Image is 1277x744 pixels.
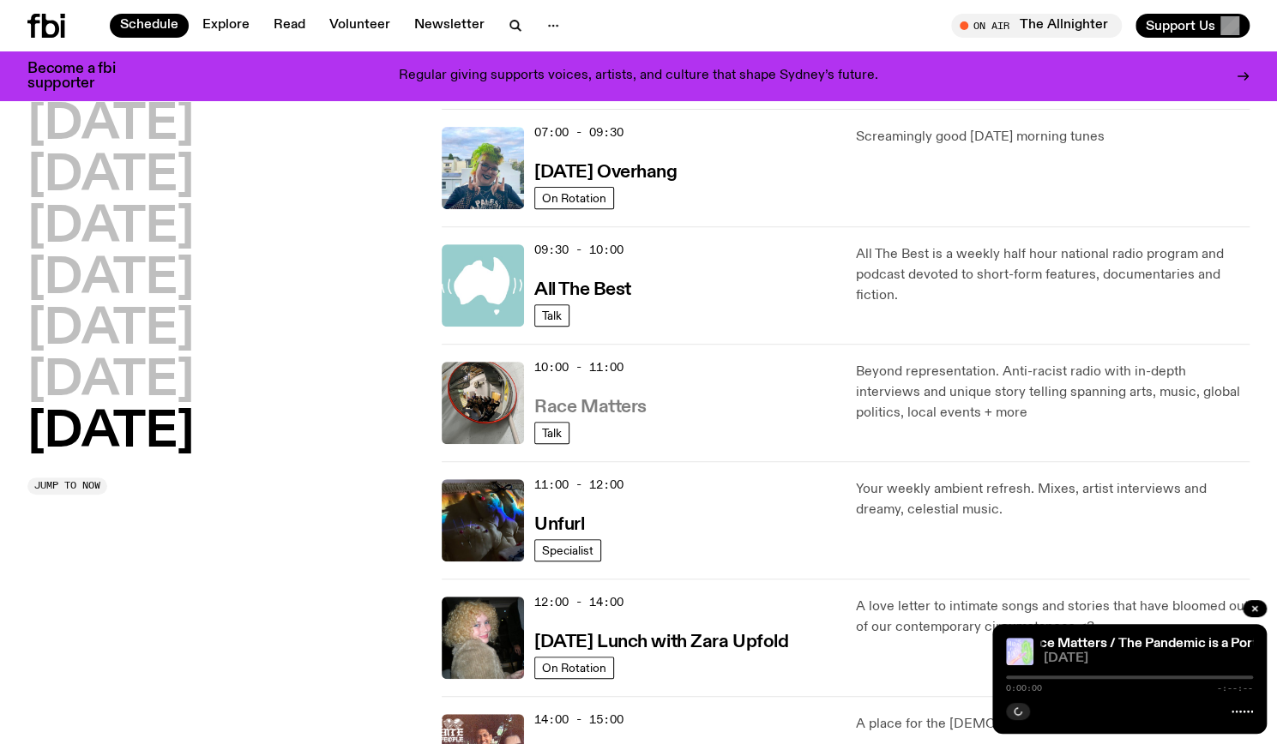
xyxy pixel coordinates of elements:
p: All The Best is a weekly half hour national radio program and podcast devoted to short-form featu... [856,244,1250,306]
span: 10:00 - 11:00 [534,359,623,375]
img: A digital camera photo of Zara looking to her right at the camera, smiling. She is wearing a ligh... [442,597,524,679]
button: Jump to now [27,477,107,495]
p: Screamingly good [DATE] morning tunes [856,127,1250,147]
p: A love letter to intimate songs and stories that have bloomed out of our contemporary circumstanc... [856,597,1250,638]
span: On Rotation [542,662,606,675]
span: Jump to now [34,481,100,490]
span: 09:30 - 10:00 [534,242,623,258]
a: Unfurl [534,513,584,534]
a: On Rotation [534,187,614,209]
span: Support Us [1146,18,1215,33]
button: [DATE] [27,409,194,457]
h3: Race Matters [534,399,647,417]
a: Race Matters [534,395,647,417]
img: A piece of fabric is pierced by sewing pins with different coloured heads, a rainbow light is cas... [442,479,524,561]
button: [DATE] [27,357,194,405]
a: Newsletter [404,14,495,38]
h3: [DATE] Lunch with Zara Upfold [534,633,788,651]
button: [DATE] [27,204,194,252]
span: Specialist [542,544,593,557]
button: [DATE] [27,153,194,201]
button: [DATE] [27,101,194,149]
span: 07:00 - 09:30 [534,124,623,141]
p: Beyond representation. Anti-racist radio with in-depth interviews and unique story telling spanni... [856,362,1250,423]
p: Regular giving supports voices, artists, and culture that shape Sydney’s future. [399,69,878,84]
span: On Rotation [542,192,606,205]
a: Explore [192,14,260,38]
h3: Unfurl [534,516,584,534]
h3: [DATE] Overhang [534,164,677,182]
a: Volunteer [319,14,401,38]
a: Specialist [534,539,601,561]
span: Talk [542,309,562,322]
button: Support Us [1135,14,1250,38]
span: -:--:-- [1217,684,1253,693]
span: 11:00 - 12:00 [534,477,623,493]
span: 14:00 - 15:00 [534,711,623,728]
a: Schedule [110,14,189,38]
h3: Become a fbi supporter [27,62,137,91]
a: [DATE] Overhang [534,160,677,182]
a: On Rotation [534,657,614,679]
a: Talk [534,304,569,327]
p: A place for the [DEMOGRAPHIC_DATA] diaspora to flourish. [856,714,1250,735]
p: Your weekly ambient refresh. Mixes, artist interviews and dreamy, celestial music. [856,479,1250,520]
a: All The Best [534,278,631,299]
a: Race Matters / The Pandemic is a Portal [1023,637,1268,651]
button: [DATE] [27,255,194,303]
h3: All The Best [534,281,631,299]
a: Read [263,14,316,38]
span: 12:00 - 14:00 [534,594,623,610]
button: [DATE] [27,306,194,354]
button: On AirThe Allnighter [951,14,1122,38]
img: A photo of the Race Matters team taken in a rear view or "blindside" mirror. A bunch of people of... [442,362,524,444]
a: Talk [534,422,569,444]
span: 0:00:00 [1006,684,1042,693]
span: Talk [542,427,562,440]
a: [DATE] Lunch with Zara Upfold [534,630,788,651]
span: [DATE] [1044,652,1253,665]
